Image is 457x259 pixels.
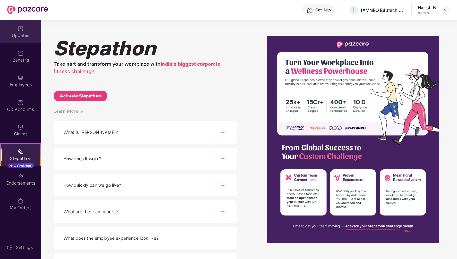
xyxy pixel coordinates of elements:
img: svg+xml;base64,PHN2ZyBpZD0iUGx1cy0zMngzMiIgeG1sbnM9Imh0dHA6Ly93d3cudzMub3JnLzIwMDAvc3ZnIiB3aWR0aD... [219,181,227,189]
div: Activate Stepathon [60,92,101,99]
div: What are the team modes? [64,208,119,215]
div: How quickly can we go live? [64,182,121,189]
div: Admin [418,11,436,16]
span: I [353,6,355,14]
img: svg+xml;base64,PHN2ZyBpZD0iQmVuZWZpdHMiIHhtbG5zPSJodHRwOi8vd3d3LnczLm9yZy8yMDAwL3N2ZyIgd2lkdGg9Ij... [17,50,24,56]
img: svg+xml;base64,PHN2ZyBpZD0iQ0RfQWNjb3VudHMiIGRhdGEtbmFtZT0iQ0QgQWNjb3VudHMiIHhtbG5zPSJodHRwOi8vd3... [17,99,24,106]
div: Stepathon [1,155,40,162]
img: svg+xml;base64,PHN2ZyB4bWxucz0iaHR0cDovL3d3dy53My5vcmcvMjAwMC9zdmciIHdpZHRoPSIyMSIgaGVpZ2h0PSIyMC... [17,148,24,155]
img: svg+xml;base64,PHN2ZyBpZD0iRW5kb3JzZW1lbnRzIiB4bWxucz0iaHR0cDovL3d3dy53My5vcmcvMjAwMC9zdmciIHdpZH... [17,173,24,179]
img: svg+xml;base64,PHN2ZyBpZD0iUGx1cy0zMngzMiIgeG1sbnM9Imh0dHA6Ly93d3cudzMub3JnLzIwMDAvc3ZnIiB3aWR0aD... [219,129,227,136]
div: New Challenge [7,163,34,168]
div: IAMNEO Edutech Private Limited [361,7,405,13]
img: svg+xml;base64,PHN2ZyBpZD0iTXlfT3JkZXJzIiBkYXRhLW5hbWU9Ik15IE9yZGVycyIgeG1sbnM9Imh0dHA6Ly93d3cudz... [17,198,24,204]
img: svg+xml;base64,PHN2ZyBpZD0iU2V0dGluZy0yMHgyMCIgeG1sbnM9Imh0dHA6Ly93d3cudzMub3JnLzIwMDAvc3ZnIiB3aW... [7,244,13,251]
div: Stepathon [54,36,237,60]
img: svg+xml;base64,PHN2ZyBpZD0iUGx1cy0zMngzMiIgeG1sbnM9Imh0dHA6Ly93d3cudzMub3JnLzIwMDAvc3ZnIiB3aWR0aD... [219,234,227,242]
div: What is [PERSON_NAME]? [64,129,118,136]
img: svg+xml;base64,PHN2ZyBpZD0iRW1wbG95ZWVzIiB4bWxucz0iaHR0cDovL3d3dy53My5vcmcvMjAwMC9zdmciIHdpZHRoPS... [17,75,24,81]
div: Take part and transform your workplace with [54,60,237,75]
img: svg+xml;base64,PHN2ZyBpZD0iSGVscC0zMngzMiIgeG1sbnM9Imh0dHA6Ly93d3cudzMub3JnLzIwMDAvc3ZnIiB3aWR0aD... [307,7,313,14]
img: svg+xml;base64,PHN2ZyBpZD0iUGx1cy0zMngzMiIgeG1sbnM9Imh0dHA6Ly93d3cudzMub3JnLzIwMDAvc3ZnIiB3aWR0aD... [219,208,227,215]
img: svg+xml;base64,PHN2ZyBpZD0iQ2xhaW0iIHhtbG5zPSJodHRwOi8vd3d3LnczLm9yZy8yMDAwL3N2ZyIgd2lkdGg9IjIwIi... [17,124,24,130]
div: Harish N [418,5,436,11]
div: How does it work? [64,155,101,162]
div: Learn More -> [54,107,237,121]
img: svg+xml;base64,PHN2ZyBpZD0iRHJvcGRvd24tMzJ4MzIiIHhtbG5zPSJodHRwOi8vd3d3LnczLm9yZy8yMDAwL3N2ZyIgd2... [443,7,448,12]
img: New Pazcare Logo [7,6,48,14]
div: Get Help [315,7,331,12]
div: Settings [14,244,35,251]
img: svg+xml;base64,PHN2ZyBpZD0iVXBkYXRlZCIgeG1sbnM9Imh0dHA6Ly93d3cudzMub3JnLzIwMDAvc3ZnIiB3aWR0aD0iMj... [17,26,24,32]
img: svg+xml;base64,PHN2ZyBpZD0iUGx1cy0zMngzMiIgeG1sbnM9Imh0dHA6Ly93d3cudzMub3JnLzIwMDAvc3ZnIiB3aWR0aD... [219,155,227,162]
div: What does the employee experience look like? [64,235,158,242]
